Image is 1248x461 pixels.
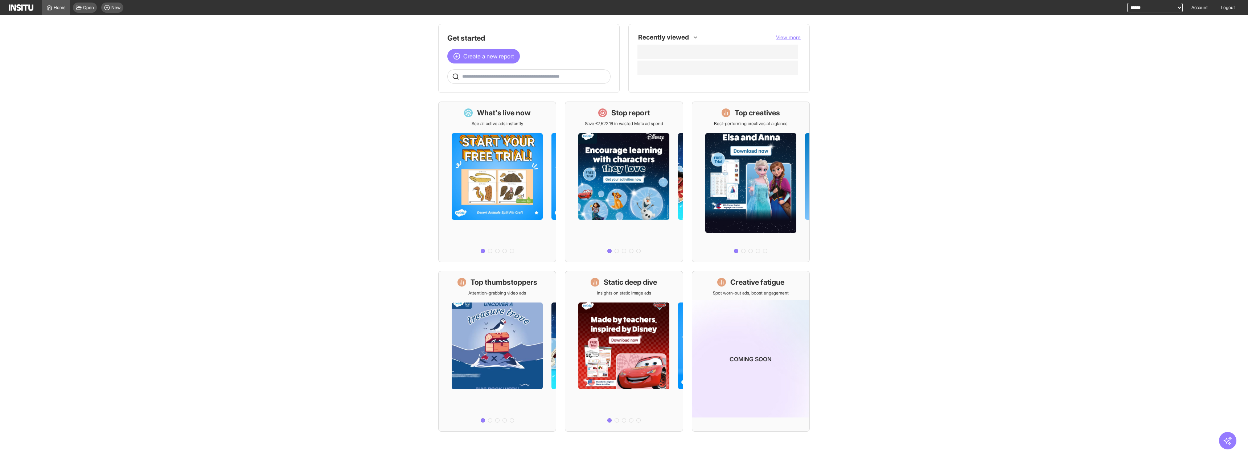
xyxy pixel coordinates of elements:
a: Static deep diveInsights on static image ads [565,271,683,432]
img: Logo [9,4,33,11]
h1: Top thumbstoppers [471,277,537,287]
h1: Stop report [611,108,650,118]
span: Create a new report [463,52,514,61]
a: Top creativesBest-performing creatives at a glance [692,102,810,262]
p: Best-performing creatives at a glance [714,121,788,127]
p: Attention-grabbing video ads [468,290,526,296]
p: See all active ads instantly [472,121,523,127]
span: View more [776,34,801,40]
h1: Static deep dive [604,277,657,287]
h1: What's live now [477,108,531,118]
h1: Top creatives [735,108,780,118]
button: Create a new report [447,49,520,63]
h1: Get started [447,33,611,43]
button: View more [776,34,801,41]
a: Stop reportSave £7,522.16 in wasted Meta ad spend [565,102,683,262]
span: Home [54,5,66,11]
a: What's live nowSee all active ads instantly [438,102,556,262]
span: New [111,5,120,11]
a: Top thumbstoppersAttention-grabbing video ads [438,271,556,432]
p: Insights on static image ads [597,290,651,296]
p: Save £7,522.16 in wasted Meta ad spend [585,121,663,127]
span: Open [83,5,94,11]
